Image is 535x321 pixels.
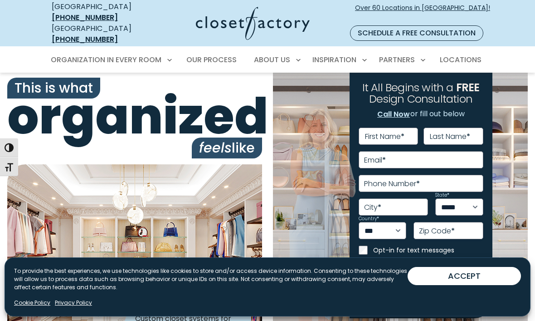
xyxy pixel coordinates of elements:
span: Locations [440,54,481,65]
p: To provide the best experiences, we use technologies like cookies to store and/or access device i... [14,267,408,291]
span: organized [7,91,262,141]
span: like [192,138,262,158]
span: Over 60 Locations in [GEOGRAPHIC_DATA]! [355,3,490,22]
span: Inspiration [312,54,356,65]
nav: Primary Menu [44,47,491,73]
a: Privacy Policy [55,299,92,307]
a: Cookie Policy [14,299,50,307]
span: Our Process [186,54,237,65]
span: About Us [254,54,290,65]
a: [PHONE_NUMBER] [52,34,118,44]
button: ACCEPT [408,267,521,285]
span: This is what [7,78,100,99]
a: Schedule a Free Consultation [350,25,483,41]
a: [PHONE_NUMBER] [52,12,118,23]
i: feels [199,138,232,158]
span: Partners [379,54,415,65]
span: Organization in Every Room [51,54,161,65]
div: [GEOGRAPHIC_DATA] [52,1,151,23]
div: [GEOGRAPHIC_DATA] [52,23,151,45]
img: Closet Factory Logo [196,7,310,40]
